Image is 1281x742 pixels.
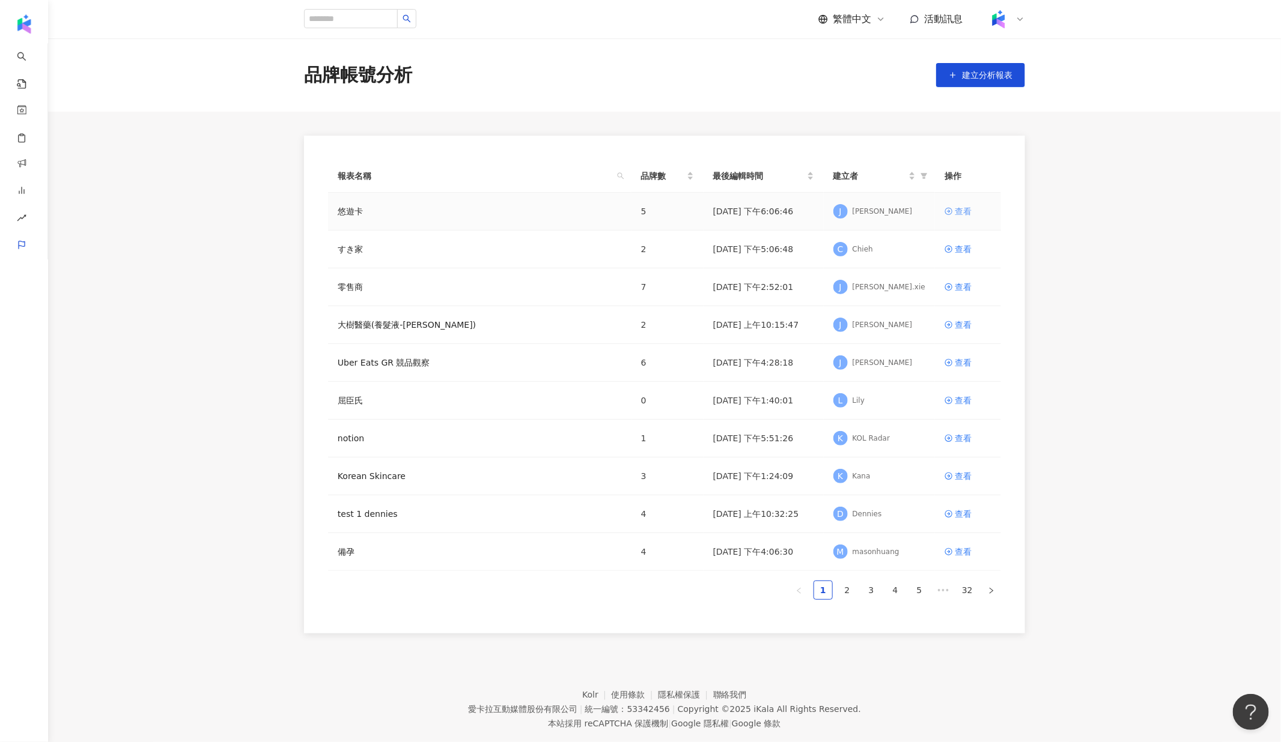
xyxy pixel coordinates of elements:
a: 查看 [945,432,991,445]
a: iKala [754,704,774,714]
td: [DATE] 上午10:32:25 [704,495,824,533]
span: search [615,167,627,185]
span: 建立者 [833,169,906,182]
td: 0 [631,382,704,420]
a: 備孕 [338,545,354,558]
iframe: Help Scout Beacon - Open [1233,694,1269,730]
li: 2 [838,581,857,600]
td: 5 [631,193,704,231]
span: search [403,14,411,23]
div: KOL Radar [853,433,890,444]
a: 3 [862,581,880,599]
span: J [839,205,842,218]
span: ••• [934,581,953,600]
td: 4 [631,495,704,533]
span: | [580,704,583,714]
div: 查看 [955,205,972,218]
span: search [617,172,624,179]
span: rise [17,206,26,233]
a: 查看 [945,507,991,520]
button: right [982,581,1001,600]
td: 2 [631,306,704,344]
td: 7 [631,268,704,306]
a: すき家 [338,243,363,256]
td: [DATE] 下午4:06:30 [704,533,824,571]
td: 2 [631,231,704,268]
span: 報表名稱 [338,169,612,182]
th: 建立者 [824,160,935,193]
span: M [837,545,844,558]
li: 32 [958,581,977,600]
span: 活動訊息 [924,13,963,25]
div: 查看 [955,469,972,483]
td: [DATE] 下午2:52:01 [704,268,824,306]
a: 32 [958,581,976,599]
div: [PERSON_NAME] [853,320,913,330]
span: right [988,587,995,594]
li: Previous Page [790,581,809,600]
img: logo icon [14,14,34,34]
a: Kolr [582,690,611,699]
span: J [839,356,842,369]
div: 查看 [955,394,972,407]
a: 隱私權保護 [658,690,713,699]
a: Korean Skincare [338,469,406,483]
span: 最後編輯時間 [713,169,805,182]
a: search [17,43,41,90]
td: 3 [631,457,704,495]
div: Kana [853,471,871,481]
div: Lily [853,396,865,406]
div: 查看 [955,545,972,558]
div: 統一編號：53342456 [585,704,670,714]
td: [DATE] 下午6:06:46 [704,193,824,231]
a: Google 條款 [732,719,781,728]
span: filter [918,167,930,185]
span: 繁體中文 [833,13,871,26]
td: [DATE] 下午5:51:26 [704,420,824,457]
a: 查看 [945,280,991,294]
div: [PERSON_NAME].xie [853,282,925,292]
td: [DATE] 下午5:06:48 [704,231,824,268]
a: notion [338,432,364,445]
a: 查看 [945,205,991,218]
a: 查看 [945,356,991,369]
div: masonhuang [853,547,899,557]
li: Next Page [982,581,1001,600]
div: [PERSON_NAME] [853,207,913,217]
div: 愛卡拉互動媒體股份有限公司 [468,704,577,714]
a: 1 [814,581,832,599]
div: 品牌帳號分析 [304,62,412,88]
a: 查看 [945,243,991,256]
img: Kolr%20app%20icon%20%281%29.png [987,8,1010,31]
a: 4 [886,581,904,599]
span: left [796,587,803,594]
span: K [838,469,843,483]
span: C [838,243,844,256]
span: 建立分析報表 [962,70,1012,80]
span: | [729,719,732,728]
a: 屈臣氏 [338,394,363,407]
td: [DATE] 上午10:15:47 [704,306,824,344]
span: K [838,432,843,445]
li: 3 [862,581,881,600]
a: Google 隱私權 [671,719,729,728]
span: J [839,318,842,331]
li: 5 [910,581,929,600]
div: Copyright © 2025 All Rights Reserved. [678,704,861,714]
span: | [672,704,675,714]
td: 4 [631,533,704,571]
a: test 1 dennies [338,507,398,520]
a: 使用條款 [612,690,659,699]
span: filter [920,172,928,179]
td: [DATE] 下午4:28:18 [704,344,824,382]
span: 本站採用 reCAPTCHA 保護機制 [548,716,780,731]
a: 悠遊卡 [338,205,363,218]
button: 建立分析報表 [936,63,1025,87]
span: 品牌數 [641,169,684,182]
div: 查看 [955,356,972,369]
div: [PERSON_NAME] [853,358,913,368]
span: D [837,507,844,520]
a: 2 [838,581,856,599]
div: 查看 [955,318,972,331]
span: J [839,280,842,294]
